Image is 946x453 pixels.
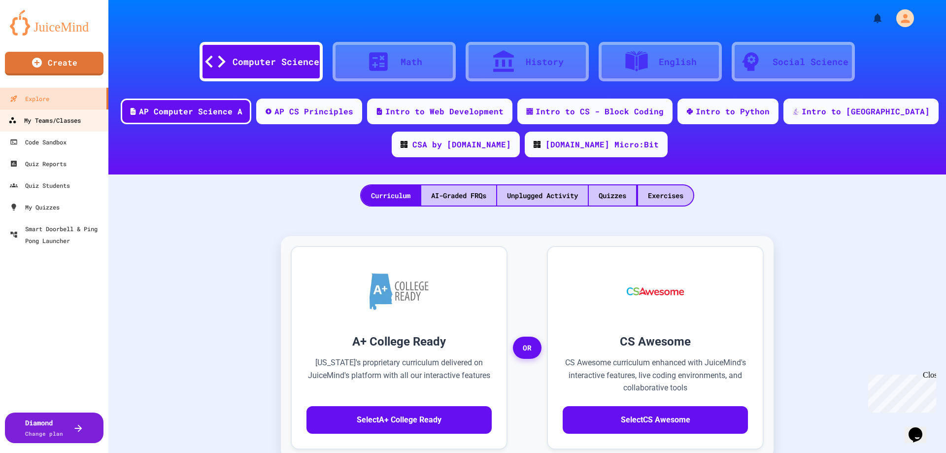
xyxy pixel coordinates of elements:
[370,273,429,310] img: A+ College Ready
[25,418,63,438] div: Diamond
[385,105,504,117] div: Intro to Web Development
[10,158,67,170] div: Quiz Reports
[10,136,67,148] div: Code Sandbox
[864,371,936,413] iframe: chat widget
[10,201,60,213] div: My Quizzes
[4,4,68,63] div: Chat with us now!Close
[536,105,664,117] div: Intro to CS - Block Coding
[25,430,63,437] span: Change plan
[401,141,407,148] img: CODE_logo_RGB.png
[306,333,492,350] h3: A+ College Ready
[802,105,930,117] div: Intro to [GEOGRAPHIC_DATA]
[853,10,886,27] div: My Notifications
[5,52,103,75] a: Create
[563,356,748,394] p: CS Awesome curriculum enhanced with JuiceMind's interactive features, live coding environments, a...
[361,185,420,206] div: Curriculum
[306,356,492,394] p: [US_STATE]'s proprietary curriculum delivered on JuiceMind's platform with all our interactive fe...
[10,223,104,246] div: Smart Doorbell & Ping Pong Launcher
[401,55,422,69] div: Math
[10,10,99,35] img: logo-orange.svg
[233,55,319,69] div: Computer Science
[886,7,916,30] div: My Account
[513,337,541,359] span: OR
[139,105,242,117] div: AP Computer Science A
[10,179,70,191] div: Quiz Students
[274,105,353,117] div: AP CS Principles
[659,55,697,69] div: English
[773,55,848,69] div: Social Science
[563,406,748,434] button: SelectCS Awesome
[5,413,103,443] button: DiamondChange plan
[497,185,588,206] div: Unplugged Activity
[8,114,81,127] div: My Teams/Classes
[905,414,936,443] iframe: chat widget
[421,185,496,206] div: AI-Graded FRQs
[10,93,49,105] div: Explore
[638,185,693,206] div: Exercises
[306,406,492,434] button: SelectA+ College Ready
[617,262,694,321] img: CS Awesome
[412,139,511,150] div: CSA by [DOMAIN_NAME]
[526,55,564,69] div: History
[534,141,541,148] img: CODE_logo_RGB.png
[563,333,748,350] h3: CS Awesome
[545,139,659,150] div: [DOMAIN_NAME] Micro:Bit
[589,185,636,206] div: Quizzes
[696,105,770,117] div: Intro to Python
